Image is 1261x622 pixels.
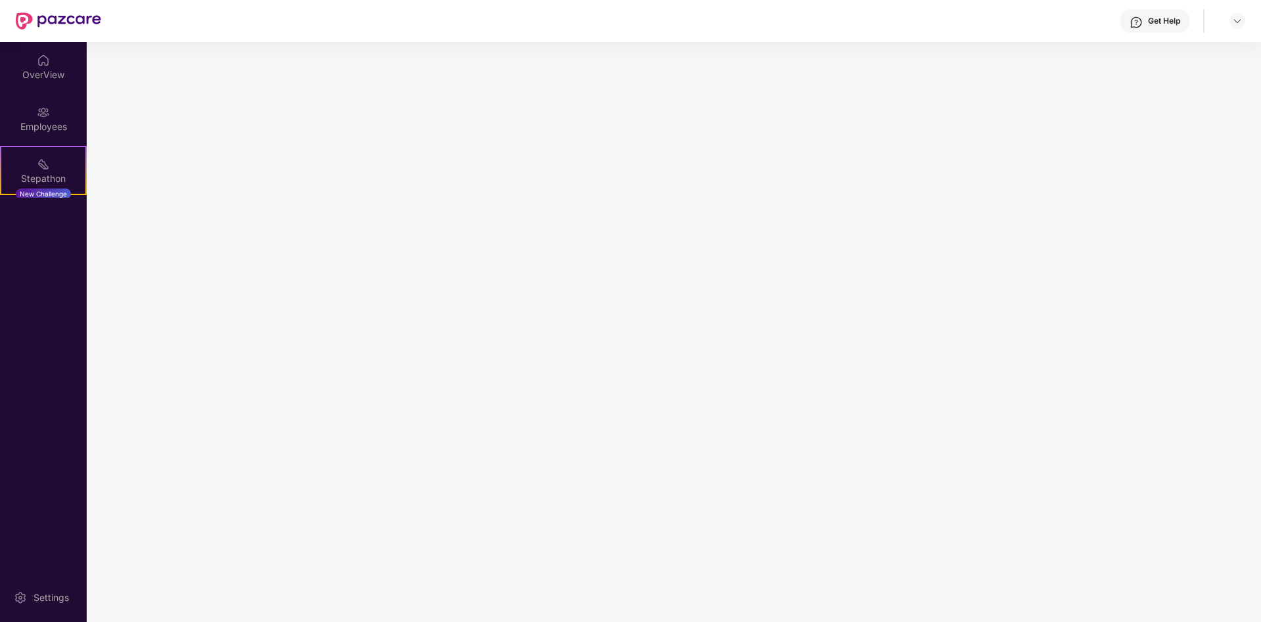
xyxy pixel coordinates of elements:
div: New Challenge [16,189,71,199]
img: svg+xml;base64,PHN2ZyBpZD0iRW1wbG95ZWVzIiB4bWxucz0iaHR0cDovL3d3dy53My5vcmcvMjAwMC9zdmciIHdpZHRoPS... [37,106,50,119]
img: svg+xml;base64,PHN2ZyBpZD0iSG9tZSIgeG1sbnM9Imh0dHA6Ly93d3cudzMub3JnLzIwMDAvc3ZnIiB3aWR0aD0iMjAiIG... [37,54,50,67]
img: svg+xml;base64,PHN2ZyBpZD0iSGVscC0zMngzMiIgeG1sbnM9Imh0dHA6Ly93d3cudzMub3JnLzIwMDAvc3ZnIiB3aWR0aD... [1130,16,1143,29]
div: Settings [30,591,73,604]
img: New Pazcare Logo [16,12,101,30]
img: svg+xml;base64,PHN2ZyBpZD0iRHJvcGRvd24tMzJ4MzIiIHhtbG5zPSJodHRwOi8vd3d3LnczLm9yZy8yMDAwL3N2ZyIgd2... [1232,16,1243,26]
img: svg+xml;base64,PHN2ZyBpZD0iU2V0dGluZy0yMHgyMCIgeG1sbnM9Imh0dHA6Ly93d3cudzMub3JnLzIwMDAvc3ZnIiB3aW... [14,591,27,604]
div: Stepathon [1,172,85,185]
img: svg+xml;base64,PHN2ZyB4bWxucz0iaHR0cDovL3d3dy53My5vcmcvMjAwMC9zdmciIHdpZHRoPSIyMSIgaGVpZ2h0PSIyMC... [37,158,50,171]
div: Get Help [1148,16,1180,26]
